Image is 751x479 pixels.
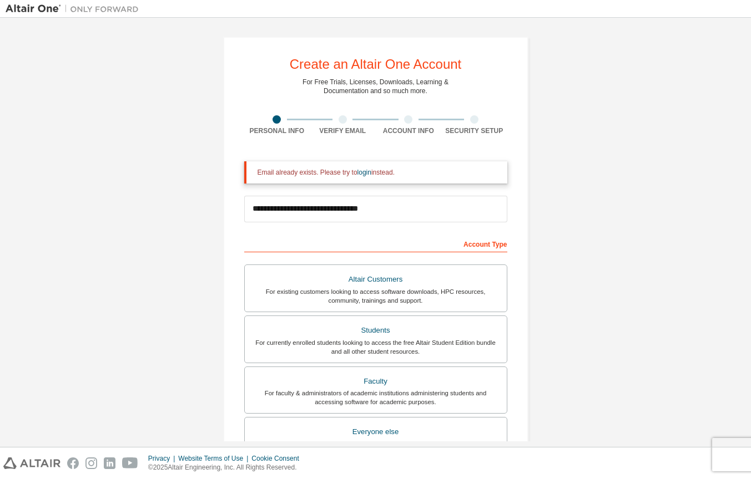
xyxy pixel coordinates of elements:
[148,463,306,472] p: © 2025 Altair Engineering, Inc. All Rights Reserved.
[251,389,500,406] div: For faculty & administrators of academic institutions administering students and accessing softwa...
[290,58,462,71] div: Create an Altair One Account
[251,440,500,457] div: For individuals, businesses and everyone else looking to try Altair software and explore our prod...
[6,3,144,14] img: Altair One
[310,126,376,135] div: Verify Email
[148,454,178,463] div: Privacy
[67,457,79,469] img: facebook.svg
[357,169,371,176] a: login
[251,374,500,389] div: Faculty
[244,235,507,252] div: Account Type
[178,454,251,463] div: Website Terms of Use
[251,287,500,305] div: For existing customers looking to access software downloads, HPC resources, community, trainings ...
[122,457,138,469] img: youtube.svg
[251,424,500,440] div: Everyone else
[104,457,115,469] img: linkedin.svg
[258,168,498,177] div: Email already exists. Please try to instead.
[244,126,310,135] div: Personal Info
[376,126,442,135] div: Account Info
[3,457,61,469] img: altair_logo.svg
[251,272,500,287] div: Altair Customers
[251,323,500,338] div: Students
[85,457,97,469] img: instagram.svg
[251,338,500,356] div: For currently enrolled students looking to access the free Altair Student Edition bundle and all ...
[441,126,507,135] div: Security Setup
[251,454,305,463] div: Cookie Consent
[303,78,448,95] div: For Free Trials, Licenses, Downloads, Learning & Documentation and so much more.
